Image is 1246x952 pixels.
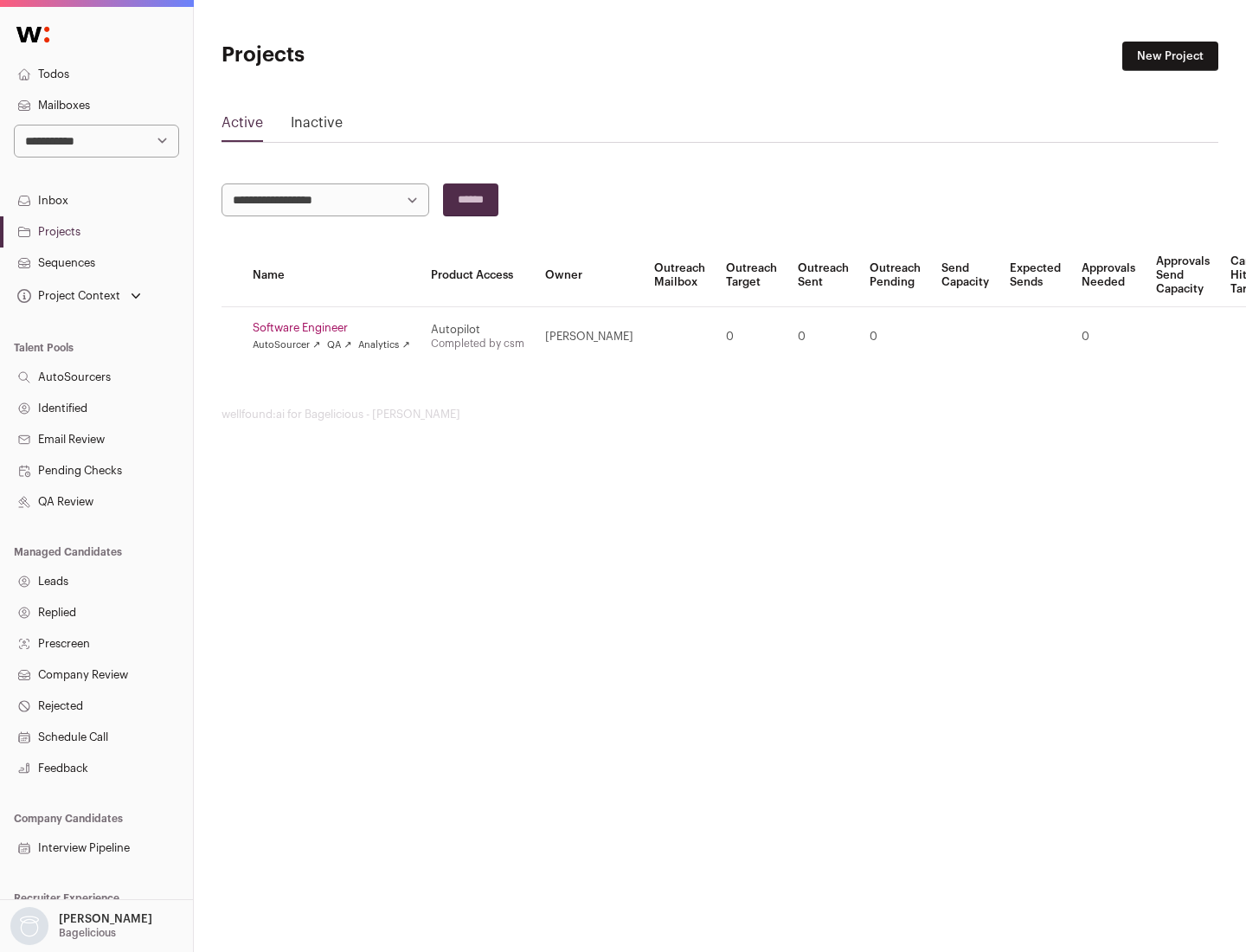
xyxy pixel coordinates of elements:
[222,408,1218,421] footer: wellfound:ai for Bagelicious - [PERSON_NAME]
[291,113,343,140] a: Inactive
[1122,42,1218,71] a: New Project
[1071,307,1146,367] td: 0
[787,244,859,307] th: Outreach Sent
[7,17,59,52] img: Wellfound
[10,907,48,945] img: nopic.png
[716,307,787,367] td: 0
[931,244,999,307] th: Send Capacity
[716,244,787,307] th: Outreach Target
[859,307,931,367] td: 0
[59,926,116,940] p: Bagelicious
[787,307,859,367] td: 0
[431,323,524,337] div: Autopilot
[242,244,421,307] th: Name
[222,42,554,69] h1: Projects
[421,244,535,307] th: Product Access
[222,113,263,140] a: Active
[253,338,320,352] a: AutoSourcer ↗
[14,289,120,303] div: Project Context
[358,338,409,352] a: Analytics ↗
[1146,244,1220,307] th: Approvals Send Capacity
[644,244,716,307] th: Outreach Mailbox
[327,338,351,352] a: QA ↗
[253,321,410,335] a: Software Engineer
[535,244,644,307] th: Owner
[7,907,156,945] button: Open dropdown
[1071,244,1146,307] th: Approvals Needed
[431,338,524,349] a: Completed by csm
[999,244,1071,307] th: Expected Sends
[859,244,931,307] th: Outreach Pending
[59,912,152,926] p: [PERSON_NAME]
[535,307,644,367] td: [PERSON_NAME]
[14,284,145,308] button: Open dropdown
